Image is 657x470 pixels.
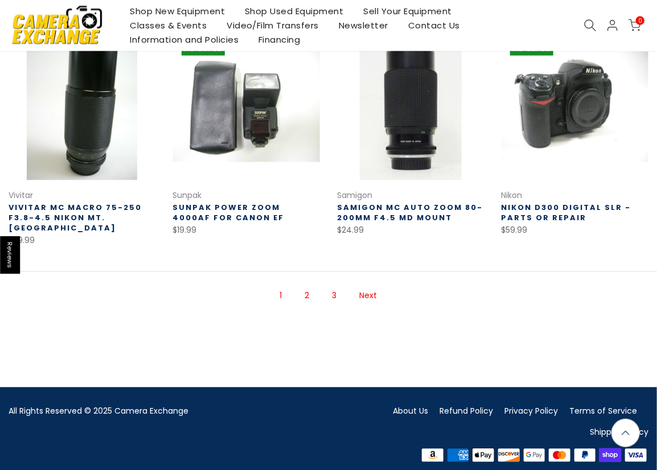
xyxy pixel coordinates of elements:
a: Sunpak Power Zoom 4000AF for Canon EF [173,203,285,224]
a: Classes & Events [120,19,217,33]
a: Next [354,286,383,306]
a: Sell Your Equipment [354,5,462,19]
a: Terms of Service [569,406,637,417]
a: Shipping Policy [590,427,648,438]
img: discover [496,447,522,464]
img: paypal [572,447,598,464]
a: Vivitar [9,190,33,201]
a: Shop New Equipment [120,5,235,19]
img: shopify pay [598,447,623,464]
div: $24.99 [337,224,484,238]
img: amazon payments [420,447,446,464]
a: Information and Policies [120,33,249,47]
a: Financing [249,33,311,47]
a: Page 2 [299,286,315,306]
img: google pay [522,447,547,464]
a: Shop Used Equipment [235,5,354,19]
a: 0 [629,19,641,32]
div: All Rights Reserved © 2025 Camera Exchange [9,405,320,419]
a: Refund Policy [440,406,493,417]
span: Page 1 [274,286,288,306]
a: Nikon [502,190,523,201]
a: Samigon MC Auto Zoom 80-200mm F4.5 MD Mount [337,203,483,224]
a: Sunpak [173,190,202,201]
img: master [547,447,573,464]
a: Page 3 [327,286,343,306]
a: Back to the top [611,419,640,447]
a: Vivitar MC Macro 75-250 f3.8-4.5 Nikon Mt. [GEOGRAPHIC_DATA] [9,203,142,234]
div: $59.99 [502,224,649,238]
a: Contact Us [399,19,470,33]
span: 0 [636,17,644,25]
a: Newsletter [329,19,399,33]
img: visa [623,447,648,464]
img: american express [445,447,471,464]
div: $29.99 [9,234,156,248]
div: $19.99 [173,224,321,238]
a: About Us [393,406,428,417]
a: Nikon D300 Digital SLR - Parts or Repair [502,203,631,224]
img: apple pay [471,447,496,464]
a: Privacy Policy [504,406,558,417]
a: Video/Film Transfers [217,19,329,33]
a: Samigon [337,190,372,201]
